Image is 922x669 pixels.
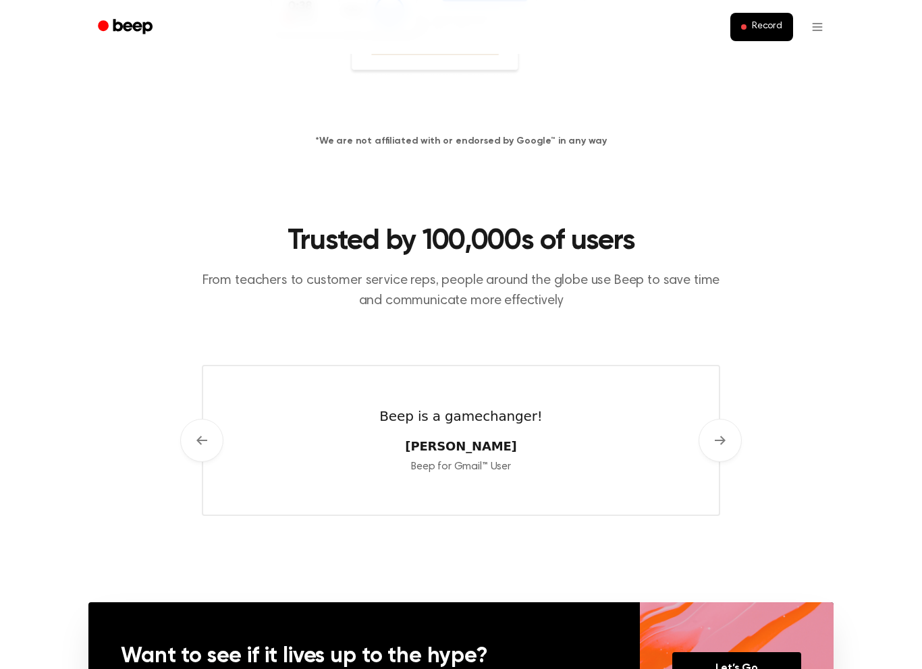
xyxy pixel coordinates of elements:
[801,11,834,43] button: Open menu
[379,437,542,455] cite: [PERSON_NAME]
[16,134,906,148] h4: *We are not affiliated with or endorsed by Google™ in any way
[730,13,793,41] button: Record
[121,645,607,667] h3: Want to see if it lives up to the hype?
[411,461,511,472] span: Beep for Gmail™ User
[202,270,720,311] p: From teachers to customer service reps, people around the globe use Beep to save time and communi...
[379,406,542,426] blockquote: Beep is a gamechanger!
[88,14,165,40] a: Beep
[752,21,782,33] span: Record
[202,224,720,260] h2: Trusted by 100,000s of users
